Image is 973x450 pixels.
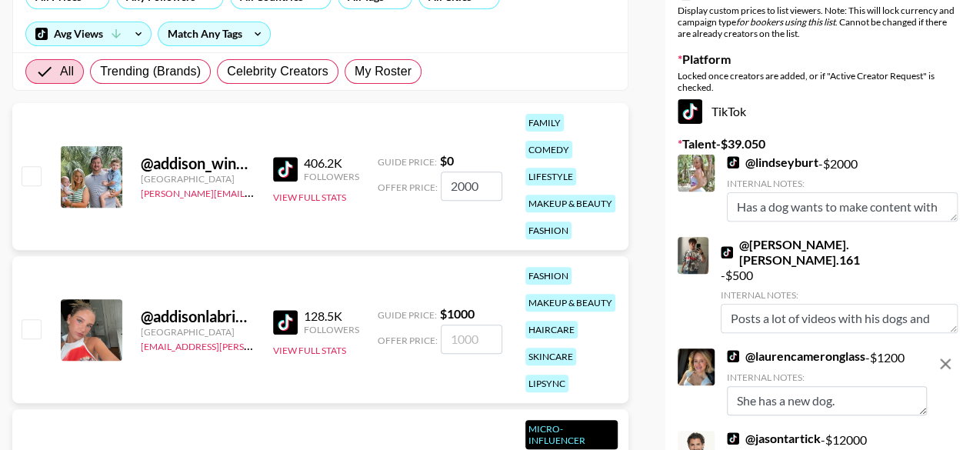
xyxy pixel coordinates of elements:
[721,237,958,268] a: @[PERSON_NAME].[PERSON_NAME].161
[273,310,298,335] img: TikTok
[100,62,201,81] span: Trending (Brands)
[273,345,346,356] button: View Full Stats
[678,70,961,93] div: Locked once creators are added, or if "Active Creator Request" is checked.
[141,326,255,338] div: [GEOGRAPHIC_DATA]
[727,372,927,383] div: Internal Notes:
[930,348,961,379] button: remove
[227,62,328,81] span: Celebrity Creators
[141,307,255,326] div: @ addisonlabriola0
[378,309,437,321] span: Guide Price:
[158,22,270,45] div: Match Any Tags
[525,321,578,338] div: haircare
[678,99,702,124] img: TikTok
[727,155,818,170] a: @lindseyburt
[525,348,576,365] div: skincare
[727,178,958,189] div: Internal Notes:
[441,325,502,354] input: 1000
[141,154,255,173] div: @ addison_wingate1
[141,338,368,352] a: [EMAIL_ADDRESS][PERSON_NAME][DOMAIN_NAME]
[441,172,502,201] input: 0
[727,386,927,415] textarea: She has a new dog.
[273,157,298,182] img: TikTok
[727,432,739,445] img: TikTok
[525,294,615,312] div: makeup & beauty
[727,155,958,222] div: - $ 2000
[525,141,572,158] div: comedy
[678,136,961,152] label: Talent - $ 39.050
[525,375,568,392] div: lipsync
[141,185,442,199] a: [PERSON_NAME][EMAIL_ADDRESS][PERSON_NAME][DOMAIN_NAME]
[355,62,412,81] span: My Roster
[304,171,359,182] div: Followers
[721,289,958,301] div: Internal Notes:
[721,237,958,333] div: - $ 500
[141,173,255,185] div: [GEOGRAPHIC_DATA]
[440,306,475,321] strong: $ 1000
[678,99,961,124] div: TikTok
[727,431,821,446] a: @jasontartick
[727,156,739,168] img: TikTok
[304,308,359,324] div: 128.5K
[440,153,454,168] strong: $ 0
[525,222,571,239] div: fashion
[378,335,438,346] span: Offer Price:
[721,246,733,258] img: TikTok
[60,62,74,81] span: All
[378,156,437,168] span: Guide Price:
[727,348,927,415] div: - $ 1200
[26,22,151,45] div: Avg Views
[721,304,958,333] textarea: Posts a lot of videos with his dogs and his followers love them
[678,52,961,67] label: Platform
[727,348,865,364] a: @laurencameronglass
[736,16,835,28] em: for bookers using this list
[304,324,359,335] div: Followers
[525,168,576,185] div: lifestyle
[273,192,346,203] button: View Full Stats
[304,155,359,171] div: 406.2K
[378,182,438,193] span: Offer Price:
[525,195,615,212] div: makeup & beauty
[727,350,739,362] img: TikTok
[525,267,571,285] div: fashion
[525,420,618,449] div: Micro-Influencer
[727,192,958,222] textarea: Has a dog wants to make content with it!
[525,114,564,132] div: family
[678,5,961,39] div: Display custom prices to list viewers. Note: This will lock currency and campaign type . Cannot b...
